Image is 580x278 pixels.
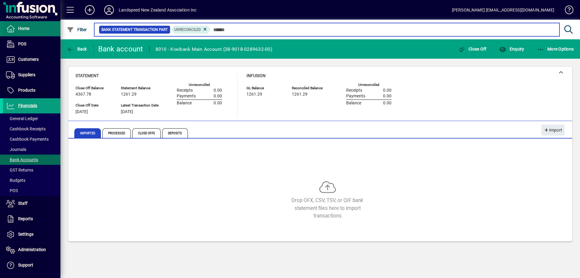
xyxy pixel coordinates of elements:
[3,211,60,227] a: Reports
[121,103,159,107] span: Latest Transaction Date
[18,88,35,93] span: Products
[6,168,33,172] span: GST Returns
[282,197,373,220] div: Drop OFX, CSV, TSV, or QIF bank statement files here to import transactions
[292,92,308,97] span: 1261.29
[80,5,99,15] button: Add
[172,26,210,34] mat-chip: Reconciliation Status: Unreconciled
[18,103,37,108] span: Financials
[119,5,196,15] div: Landspeed New Zealand Association Inc
[189,83,210,87] label: Unreconciled
[177,101,192,106] span: Balance
[560,1,572,21] a: Knowledge Base
[76,110,88,114] span: [DATE]
[246,86,283,90] span: GL Balance
[101,27,168,33] span: Bank Statement Transaction Part
[6,178,25,183] span: Budgets
[18,57,39,62] span: Customers
[6,157,38,162] span: Bank Accounts
[214,88,222,93] span: 0.00
[67,47,87,51] span: Back
[498,44,526,54] button: Enquiry
[18,26,29,31] span: Home
[214,101,222,106] span: 0.00
[162,128,188,138] span: Deposits
[383,94,391,99] span: 0.00
[3,67,60,83] a: Suppliers
[98,44,143,54] div: Bank account
[3,83,60,98] a: Products
[76,86,112,90] span: Close Off Balance
[18,201,27,206] span: Staff
[65,24,89,35] button: Filter
[3,113,60,124] a: General Ledger
[18,41,26,46] span: POS
[156,44,272,54] div: 8010 - Kiwibank Main Account (38-9018-0289632-00)
[121,92,137,97] span: 1261.29
[3,242,60,257] a: Administration
[3,155,60,165] a: Bank Accounts
[246,92,262,97] span: 1261.29
[346,88,362,93] span: Receipts
[3,134,60,144] a: Cashbook Payments
[3,165,60,175] a: GST Returns
[3,175,60,185] a: Budgets
[18,263,33,267] span: Support
[76,103,112,107] span: Close Off Date
[544,125,562,135] span: Import
[177,88,193,93] span: Receipts
[3,196,60,211] a: Staff
[3,144,60,155] a: Journals
[6,126,46,131] span: Cashbook Receipts
[383,88,391,93] span: 0.00
[18,232,34,237] span: Settings
[18,72,35,77] span: Suppliers
[346,94,365,99] span: Payments
[74,128,101,138] span: Imported
[18,247,46,252] span: Administration
[174,28,201,32] span: Unreconciled
[3,124,60,134] a: Cashbook Receipts
[3,37,60,52] a: POS
[60,44,94,54] app-page-header-button: Back
[102,128,131,138] span: Processed
[99,5,119,15] button: Profile
[121,110,133,114] span: [DATE]
[6,188,18,193] span: POS
[3,21,60,36] a: Home
[177,94,196,99] span: Payments
[541,125,565,136] button: Import
[358,83,379,87] label: Unreconciled
[214,94,222,99] span: 0.00
[6,147,26,152] span: Journals
[452,5,554,15] div: [PERSON_NAME] [EMAIL_ADDRESS][DOMAIN_NAME]
[76,92,91,97] span: 4367.78
[65,44,89,54] button: Back
[67,27,87,32] span: Filter
[3,185,60,196] a: POS
[3,52,60,67] a: Customers
[18,216,33,221] span: Reports
[132,128,161,138] span: Close Offs
[292,86,328,90] span: Reconciled Balance
[383,101,391,106] span: 0.00
[499,47,524,51] span: Enquiry
[536,44,575,54] button: More Options
[3,227,60,242] a: Settings
[6,116,38,121] span: General Ledger
[537,47,574,51] span: More Options
[458,47,487,51] span: Close Off
[346,101,361,106] span: Balance
[457,44,488,54] button: Close Off
[3,258,60,273] a: Support
[121,86,159,90] span: Statement Balance
[6,137,49,142] span: Cashbook Payments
